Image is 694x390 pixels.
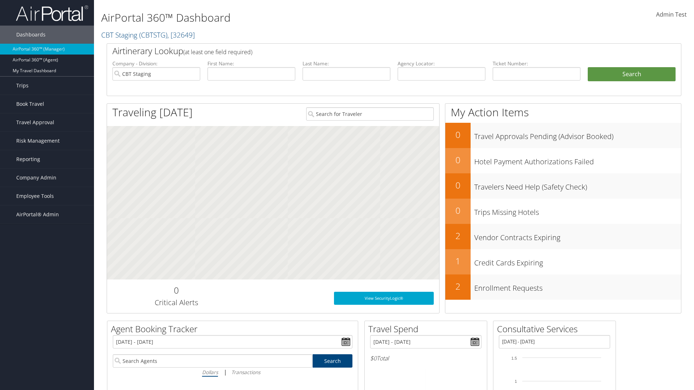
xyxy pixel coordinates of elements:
[515,379,517,383] tspan: 1
[445,255,471,267] h2: 1
[445,199,681,224] a: 0Trips Missing Hotels
[511,356,517,360] tspan: 1.5
[474,229,681,243] h3: Vendor Contracts Expiring
[445,230,471,242] h2: 2
[112,298,240,308] h3: Critical Alerts
[16,205,59,224] span: AirPortal® Admin
[493,60,581,67] label: Ticket Number:
[474,178,681,192] h3: Travelers Need Help (Safety Check)
[112,284,240,296] h2: 0
[370,354,377,362] span: $0
[313,354,353,368] a: Search
[303,60,390,67] label: Last Name:
[656,4,687,26] a: Admin Test
[167,30,195,40] span: , [ 32649 ]
[474,279,681,293] h3: Enrollment Requests
[112,105,193,120] h1: Traveling [DATE]
[474,153,681,167] h3: Hotel Payment Authorizations Failed
[474,254,681,268] h3: Credit Cards Expiring
[16,187,54,205] span: Employee Tools
[113,354,312,368] input: Search Agents
[101,10,492,25] h1: AirPortal 360™ Dashboard
[202,369,218,376] i: Dollars
[112,45,628,57] h2: Airtinerary Lookup
[16,132,60,150] span: Risk Management
[112,60,200,67] label: Company - Division:
[445,129,471,141] h2: 0
[306,107,434,121] input: Search for Traveler
[497,323,616,335] h2: Consultative Services
[111,323,358,335] h2: Agent Booking Tracker
[16,150,40,168] span: Reporting
[16,95,44,113] span: Book Travel
[101,30,195,40] a: CBT Staging
[445,204,471,217] h2: 0
[139,30,167,40] span: ( CBTSTG )
[113,368,352,377] div: |
[588,67,676,82] button: Search
[370,354,481,362] h6: Total
[445,249,681,274] a: 1Credit Cards Expiring
[474,128,681,142] h3: Travel Approvals Pending (Advisor Booked)
[445,154,471,166] h2: 0
[368,323,487,335] h2: Travel Spend
[398,60,485,67] label: Agency Locator:
[445,224,681,249] a: 2Vendor Contracts Expiring
[445,123,681,148] a: 0Travel Approvals Pending (Advisor Booked)
[16,77,29,95] span: Trips
[16,26,46,44] span: Dashboards
[474,204,681,217] h3: Trips Missing Hotels
[207,60,295,67] label: First Name:
[16,5,88,22] img: airportal-logo.png
[656,10,687,18] span: Admin Test
[445,173,681,199] a: 0Travelers Need Help (Safety Check)
[231,369,260,376] i: Transactions
[445,179,471,191] h2: 0
[445,274,681,300] a: 2Enrollment Requests
[16,169,56,187] span: Company Admin
[445,105,681,120] h1: My Action Items
[16,113,54,131] span: Travel Approval
[445,280,471,292] h2: 2
[334,292,434,305] a: View SecurityLogic®
[445,148,681,173] a: 0Hotel Payment Authorizations Failed
[183,48,252,56] span: (at least one field required)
